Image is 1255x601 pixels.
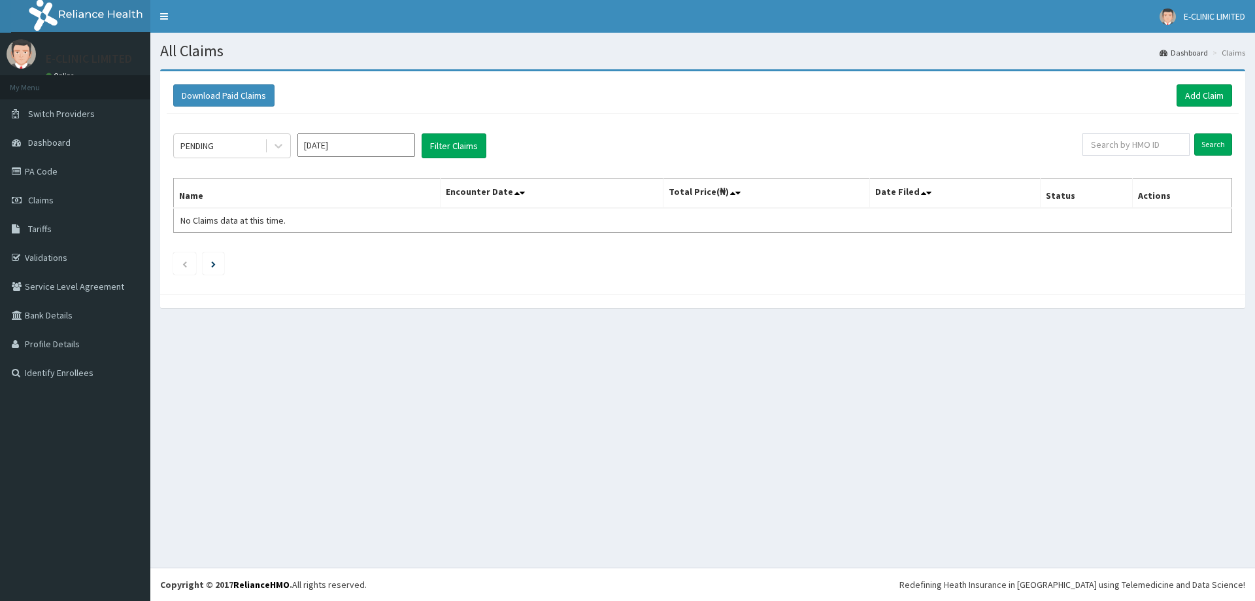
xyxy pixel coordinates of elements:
th: Total Price(₦) [663,179,869,209]
button: Download Paid Claims [173,84,275,107]
a: RelianceHMO [233,579,290,591]
th: Status [1040,179,1132,209]
a: Next page [211,258,216,269]
span: Dashboard [28,137,71,148]
a: Dashboard [1160,47,1208,58]
h1: All Claims [160,43,1245,60]
span: Claims [28,194,54,206]
img: User Image [1160,9,1176,25]
input: Select Month and Year [297,133,415,157]
span: Tariffs [28,223,52,235]
li: Claims [1209,47,1245,58]
input: Search [1194,133,1232,156]
p: E-CLINIC LIMITED [46,53,132,65]
div: Redefining Heath Insurance in [GEOGRAPHIC_DATA] using Telemedicine and Data Science! [899,578,1245,591]
span: No Claims data at this time. [180,215,286,226]
a: Add Claim [1177,84,1232,107]
th: Name [174,179,441,209]
a: Previous page [182,258,188,269]
span: Switch Providers [28,108,95,120]
th: Actions [1132,179,1231,209]
button: Filter Claims [422,133,486,158]
th: Encounter Date [440,179,663,209]
footer: All rights reserved. [150,568,1255,601]
strong: Copyright © 2017 . [160,579,292,591]
a: Online [46,71,77,80]
span: E-CLINIC LIMITED [1184,10,1245,22]
div: PENDING [180,139,214,152]
th: Date Filed [869,179,1040,209]
img: User Image [7,39,36,69]
input: Search by HMO ID [1082,133,1190,156]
